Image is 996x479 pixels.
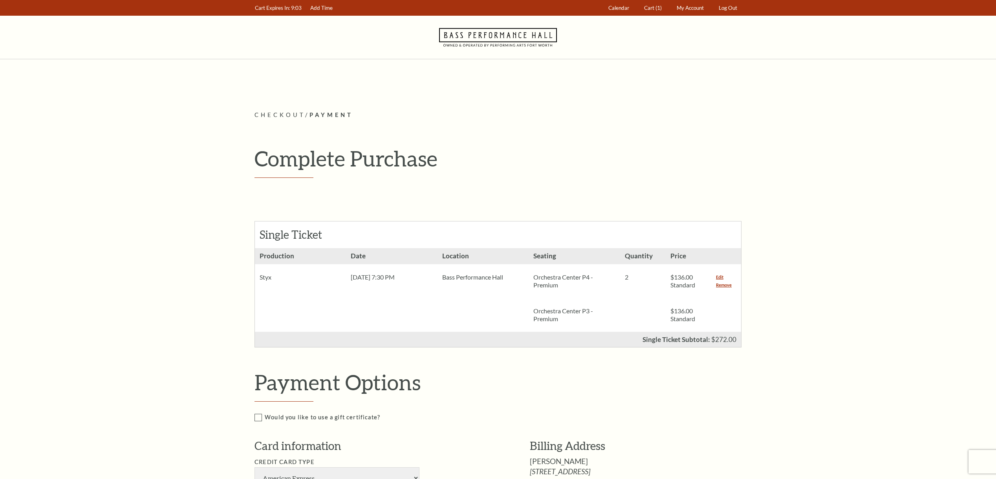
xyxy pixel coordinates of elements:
[254,146,742,171] h1: Complete Purchase
[307,0,337,16] a: Add Time
[529,248,620,264] h3: Seating
[530,468,758,475] span: [STREET_ADDRESS]
[533,307,615,323] p: Orchestra Center P3 - Premium
[643,336,710,343] p: Single Ticket Subtotal:
[309,112,353,118] span: Payment
[715,0,741,16] a: Log Out
[677,5,704,11] span: My Account
[254,112,305,118] span: Checkout
[716,273,723,281] a: Edit
[254,369,758,395] h2: Payment Options
[655,5,662,11] span: (1)
[533,273,615,289] p: Orchestra Center P4 - Premium
[644,5,654,11] span: Cart
[605,0,633,16] a: Calendar
[260,228,346,241] h2: Single Ticket
[254,110,742,120] p: /
[346,264,437,290] div: [DATE] 7:30 PM
[530,439,605,452] span: Billing Address
[291,5,302,11] span: 9:03
[608,5,629,11] span: Calendar
[625,273,661,281] p: 2
[255,264,346,290] div: Styx
[255,248,346,264] h3: Production
[438,248,529,264] h3: Location
[254,459,315,465] label: Credit Card Type
[254,413,758,422] label: Would you like to use a gift certificate?
[670,307,695,322] span: $136.00 Standard
[254,438,506,454] h3: Card information
[442,273,503,281] span: Bass Performance Hall
[666,248,711,264] h3: Price
[530,457,588,466] span: [PERSON_NAME]
[620,248,666,264] h3: Quantity
[346,248,437,264] h3: Date
[673,0,708,16] a: My Account
[716,281,732,289] a: Remove
[670,273,695,289] span: $136.00 Standard
[641,0,666,16] a: Cart (1)
[711,335,736,344] span: $272.00
[255,5,290,11] span: Cart Expires In:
